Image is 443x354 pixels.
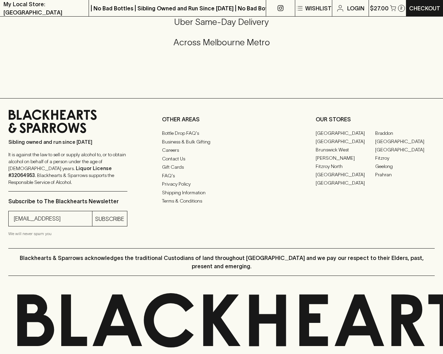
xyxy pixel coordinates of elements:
[375,170,435,179] a: Prahran
[316,137,375,146] a: [GEOGRAPHIC_DATA]
[316,170,375,179] a: [GEOGRAPHIC_DATA]
[162,197,281,205] a: Terms & Conditions
[162,146,281,155] a: Careers
[316,154,375,162] a: [PERSON_NAME]
[162,155,281,163] a: Contact Us
[162,138,281,146] a: Business & Bulk Gifting
[316,146,375,154] a: Brunswick West
[375,146,435,154] a: [GEOGRAPHIC_DATA]
[316,129,375,137] a: [GEOGRAPHIC_DATA]
[347,4,364,12] p: Login
[375,162,435,170] a: Geelong
[13,254,430,270] p: Blackhearts & Sparrows acknowledges the traditional Custodians of land throughout [GEOGRAPHIC_DAT...
[8,151,127,186] p: It is against the law to sell or supply alcohol to, or to obtain alcohol on behalf of a person un...
[375,137,435,146] a: [GEOGRAPHIC_DATA]
[162,163,281,171] a: Gift Cards
[162,129,281,138] a: Bottle Drop FAQ's
[92,211,127,226] button: SUBSCRIBE
[375,129,435,137] a: Braddon
[409,4,440,12] p: Checkout
[8,16,435,28] h5: Uber Same-Day Delivery
[316,115,435,123] p: OUR STORES
[305,4,332,12] p: Wishlist
[400,6,403,10] p: 2
[162,180,281,188] a: Privacy Policy
[375,154,435,162] a: Fitzroy
[316,179,375,187] a: [GEOGRAPHIC_DATA]
[370,4,389,12] p: $27.00
[8,197,127,205] p: Subscribe to The Blackhearts Newsletter
[14,213,92,224] input: e.g. jane@blackheartsandsparrows.com.au
[8,37,435,48] h5: Across Melbourne Metro
[162,115,281,123] p: OTHER AREAS
[8,139,127,146] p: Sibling owned and run since [DATE]
[95,215,124,223] p: SUBSCRIBE
[316,162,375,170] a: Fitzroy North
[8,230,127,237] p: We will never spam you
[162,188,281,197] a: Shipping Information
[162,171,281,180] a: FAQ's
